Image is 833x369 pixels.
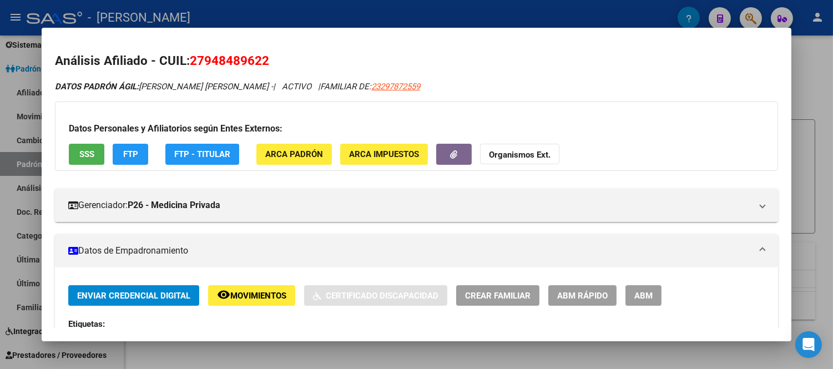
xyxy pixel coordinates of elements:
[320,82,420,92] span: FAMILIAR DE:
[557,291,608,301] span: ABM Rápido
[190,53,269,68] span: 27948489622
[128,199,220,212] strong: P26 - Medicina Privada
[165,144,239,164] button: FTP - Titular
[55,52,778,70] h2: Análisis Afiliado - CUIL:
[68,285,199,306] button: Enviar Credencial Digital
[79,150,94,160] span: SSS
[265,150,323,160] span: ARCA Padrón
[256,144,332,164] button: ARCA Padrón
[304,285,447,306] button: Certificado Discapacidad
[489,150,551,160] strong: Organismos Ext.
[349,150,419,160] span: ARCA Impuestos
[340,144,428,164] button: ARCA Impuestos
[55,189,778,222] mat-expansion-panel-header: Gerenciador:P26 - Medicina Privada
[480,144,559,164] button: Organismos Ext.
[217,288,230,301] mat-icon: remove_red_eye
[55,234,778,267] mat-expansion-panel-header: Datos de Empadronamiento
[456,285,539,306] button: Crear Familiar
[77,291,190,301] span: Enviar Credencial Digital
[625,285,662,306] button: ABM
[230,291,286,301] span: Movimientos
[55,82,273,92] span: [PERSON_NAME] [PERSON_NAME] -
[55,82,420,92] i: | ACTIVO |
[208,285,295,306] button: Movimientos
[113,144,148,164] button: FTP
[68,199,751,212] mat-panel-title: Gerenciador:
[174,150,230,160] span: FTP - Titular
[634,291,653,301] span: ABM
[55,82,139,92] strong: DATOS PADRÓN ÁGIL:
[371,82,420,92] span: 23297872559
[326,291,438,301] span: Certificado Discapacidad
[465,291,531,301] span: Crear Familiar
[69,122,764,135] h3: Datos Personales y Afiliatorios según Entes Externos:
[68,319,105,329] strong: Etiquetas:
[548,285,617,306] button: ABM Rápido
[69,144,104,164] button: SSS
[795,331,822,358] div: Open Intercom Messenger
[123,150,138,160] span: FTP
[68,244,751,257] mat-panel-title: Datos de Empadronamiento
